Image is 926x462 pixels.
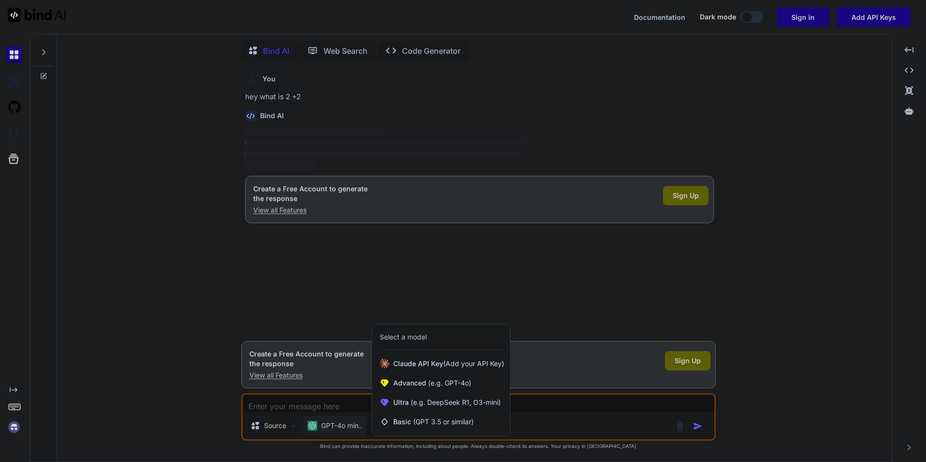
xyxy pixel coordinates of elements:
[426,379,471,387] span: (e.g. GPT-4o)
[393,398,501,407] span: Ultra
[380,332,427,342] div: Select a model
[393,417,474,427] span: Basic
[443,359,504,368] span: (Add your API Key)
[409,398,501,406] span: (e.g. DeepSeek R1, O3-mini)
[413,417,474,426] span: (GPT 3.5 or similar)
[393,378,471,388] span: Advanced
[393,359,504,369] span: Claude API Key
